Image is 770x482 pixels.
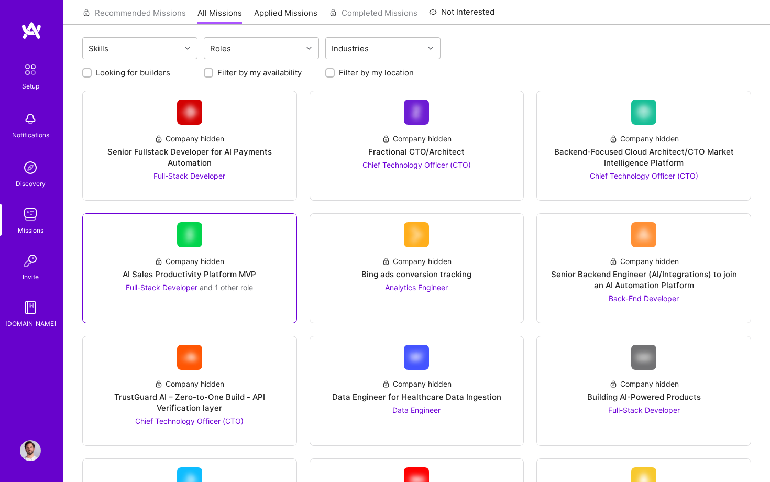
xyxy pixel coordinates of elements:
[382,256,452,267] div: Company hidden
[123,269,256,280] div: AI Sales Productivity Platform MVP
[404,100,429,125] img: Company Logo
[200,283,253,292] span: and 1 other role
[155,378,224,389] div: Company hidden
[177,100,202,125] img: Company Logo
[631,222,656,247] img: Company Logo
[217,67,302,78] label: Filter by my availability
[91,146,288,168] div: Senior Fullstack Developer for AI Payments Automation
[608,406,680,414] span: Full-Stack Developer
[21,21,42,40] img: logo
[22,81,39,92] div: Setup
[382,378,452,389] div: Company hidden
[20,440,41,461] img: User Avatar
[362,160,471,169] span: Chief Technology Officer (CTO)
[18,225,43,236] div: Missions
[20,297,41,318] img: guide book
[545,269,742,291] div: Senior Backend Engineer (AI/Integrations) to join an AI Automation Platform
[590,171,698,180] span: Chief Technology Officer (CTO)
[207,41,234,56] div: Roles
[392,406,441,414] span: Data Engineer
[91,391,288,413] div: TrustGuard AI – Zero-to-One Build - API Verification layer
[609,378,679,389] div: Company hidden
[177,222,202,247] img: Company Logo
[631,100,656,125] img: Company Logo
[12,129,49,140] div: Notifications
[404,222,429,247] img: Company Logo
[135,417,244,425] span: Chief Technology Officer (CTO)
[339,67,414,78] label: Filter by my location
[19,59,41,81] img: setup
[23,271,39,282] div: Invite
[153,171,225,180] span: Full-Stack Developer
[385,283,448,292] span: Analytics Engineer
[155,133,224,144] div: Company hidden
[329,41,371,56] div: Industries
[404,345,429,370] img: Company Logo
[587,391,701,402] div: Building AI-Powered Products
[177,345,202,370] img: Company Logo
[306,46,312,51] i: icon Chevron
[631,345,656,370] img: Company Logo
[609,133,679,144] div: Company hidden
[5,318,56,329] div: [DOMAIN_NAME]
[96,67,170,78] label: Looking for builders
[382,133,452,144] div: Company hidden
[429,6,494,25] a: Not Interested
[185,46,190,51] i: icon Chevron
[609,256,679,267] div: Company hidden
[20,108,41,129] img: bell
[545,146,742,168] div: Backend-Focused Cloud Architect/CTO Market Intelligence Platform
[20,157,41,178] img: discovery
[428,46,433,51] i: icon Chevron
[20,250,41,271] img: Invite
[126,283,197,292] span: Full-Stack Developer
[368,146,465,157] div: Fractional CTO/Architect
[609,294,679,303] span: Back-End Developer
[332,391,501,402] div: Data Engineer for Healthcare Data Ingestion
[86,41,111,56] div: Skills
[20,204,41,225] img: teamwork
[155,256,224,267] div: Company hidden
[16,178,46,189] div: Discovery
[361,269,471,280] div: Bing ads conversion tracking
[197,7,242,25] a: All Missions
[254,7,317,25] a: Applied Missions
